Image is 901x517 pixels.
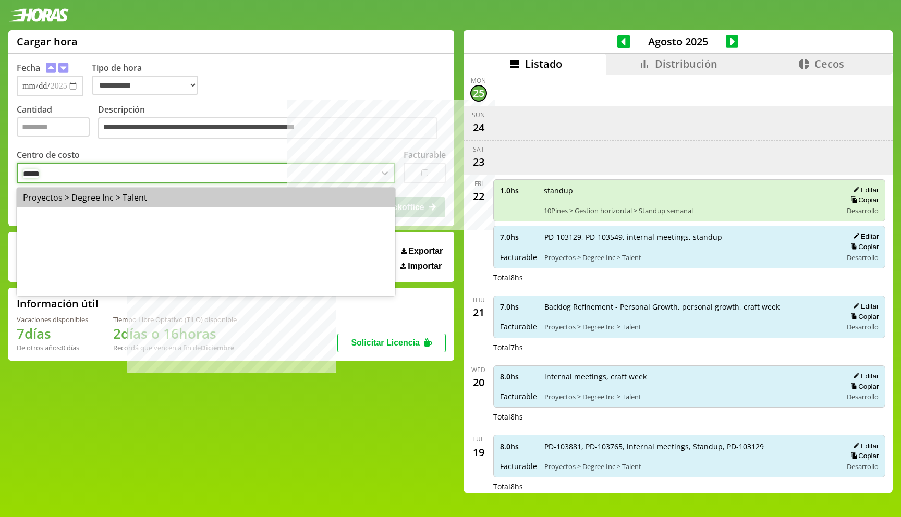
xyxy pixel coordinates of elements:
div: Thu [472,296,485,304]
div: Total 7 hs [493,342,886,352]
span: Desarrollo [847,392,879,401]
button: Editar [850,232,879,241]
h1: 2 días o 16 horas [113,324,237,343]
div: Proyectos > Degree Inc > Talent [17,188,395,207]
b: Diciembre [201,343,234,352]
h2: Información útil [17,297,99,311]
div: Total 8 hs [493,482,886,491]
span: 10Pines > Gestion horizontal > Standup semanal [544,206,835,215]
span: Proyectos > Degree Inc > Talent [544,462,835,471]
div: Tiempo Libre Optativo (TiLO) disponible [113,315,237,324]
button: Copiar [847,242,879,251]
span: standup [544,186,835,195]
span: Backlog Refinement - Personal Growth, personal growth, craft week [544,302,835,312]
div: Sun [472,110,485,119]
span: 8.0 hs [500,441,537,451]
div: Recordá que vencen a fin de [113,343,237,352]
span: Agosto 2025 [630,34,726,48]
span: Facturable [500,391,537,401]
div: De otros años: 0 días [17,343,88,352]
span: Desarrollo [847,253,879,262]
textarea: Descripción [98,117,437,139]
h1: Cargar hora [17,34,78,48]
label: Descripción [98,104,446,142]
div: Wed [471,365,485,374]
button: Exportar [398,246,446,256]
button: Copiar [847,195,879,204]
div: Mon [471,76,486,85]
h1: 7 días [17,324,88,343]
span: 7.0 hs [500,302,537,312]
span: Proyectos > Degree Inc > Talent [544,392,835,401]
button: Editar [850,441,879,450]
span: Importar [408,262,442,271]
span: Listado [525,57,562,71]
span: PD-103129, PD-103549, internal meetings, standup [544,232,835,242]
span: PD-103881, PD-103765, internal meetings, Standup, PD-103129 [544,441,835,451]
div: 21 [470,304,487,321]
span: Desarrollo [847,462,879,471]
div: 20 [470,374,487,391]
div: Tue [472,435,484,444]
img: logotipo [8,8,69,22]
span: Facturable [500,461,537,471]
div: Total 8 hs [493,412,886,422]
label: Tipo de hora [92,62,206,96]
div: Total 8 hs [493,273,886,282]
span: 1.0 hs [500,186,537,195]
input: Cantidad [17,117,90,137]
div: 25 [470,85,487,102]
button: Editar [850,302,879,311]
button: Copiar [847,312,879,321]
button: Solicitar Licencia [337,334,446,352]
span: 8.0 hs [500,372,537,381]
span: 7.0 hs [500,232,537,242]
span: Solicitar Licencia [351,338,420,347]
div: Sat [473,145,484,154]
span: Desarrollo [847,322,879,331]
label: Fecha [17,62,40,73]
div: 22 [470,188,487,205]
div: 24 [470,119,487,136]
button: Editar [850,186,879,194]
span: Proyectos > Degree Inc > Talent [544,253,835,262]
span: Exportar [408,247,443,256]
span: Proyectos > Degree Inc > Talent [544,322,835,331]
span: Facturable [500,252,537,262]
span: Cecos [814,57,844,71]
button: Copiar [847,451,879,460]
label: Cantidad [17,104,98,142]
span: Facturable [500,322,537,331]
span: Desarrollo [847,206,879,215]
span: internal meetings, craft week [544,372,835,381]
button: Copiar [847,382,879,391]
div: Vacaciones disponibles [17,315,88,324]
button: Editar [850,372,879,380]
div: 19 [470,444,487,460]
div: 23 [470,154,487,170]
select: Tipo de hora [92,76,198,95]
label: Centro de costo [17,149,80,161]
div: scrollable content [464,75,893,491]
div: Fri [474,179,483,188]
span: Distribución [655,57,717,71]
label: Facturable [404,149,446,161]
